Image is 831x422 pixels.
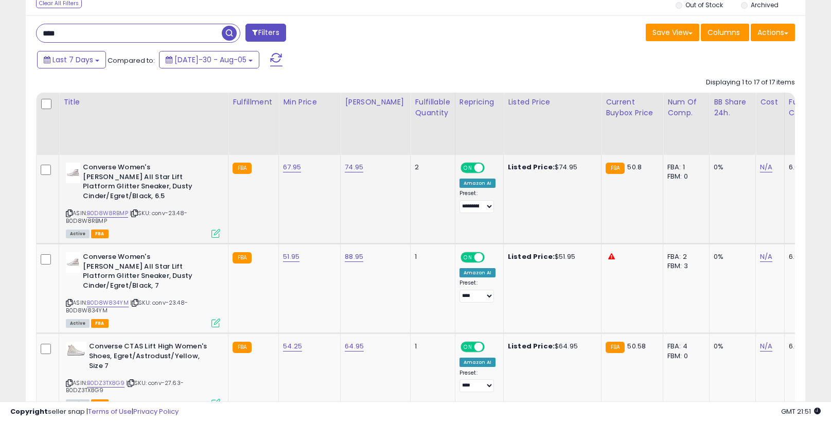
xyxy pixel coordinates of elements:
[508,252,593,261] div: $51.95
[459,370,496,393] div: Preset:
[87,379,125,388] a: B0DZ3TX8G9
[459,268,496,277] div: Amazon AI
[789,97,828,118] div: Fulfillment Cost
[37,51,106,68] button: Last 7 Days
[345,97,406,108] div: [PERSON_NAME]
[66,163,220,237] div: ASIN:
[91,319,109,328] span: FBA
[233,252,252,263] small: FBA
[667,342,701,351] div: FBA: 4
[714,252,748,261] div: 0%
[174,55,246,65] span: [DATE]-30 - Aug-05
[10,407,179,417] div: seller snap | |
[760,252,772,262] a: N/A
[606,97,659,118] div: Current Buybox Price
[459,358,496,367] div: Amazon AI
[646,24,699,41] button: Save View
[66,342,86,356] img: 31FQeJtBI7L._SL40_.jpg
[508,162,555,172] b: Listed Price:
[667,261,701,271] div: FBM: 3
[760,97,780,108] div: Cost
[415,163,447,172] div: 2
[462,343,474,351] span: ON
[462,164,474,172] span: ON
[667,252,701,261] div: FBA: 2
[233,97,274,108] div: Fulfillment
[345,252,363,262] a: 88.95
[89,342,214,373] b: Converse CTAS Lift High Women's Shoes, Egret/Astrodust/Yellow, Size 7
[714,342,748,351] div: 0%
[751,1,779,9] label: Archived
[667,163,701,172] div: FBA: 1
[685,1,723,9] label: Out of Stock
[606,342,625,353] small: FBA
[708,27,740,38] span: Columns
[706,78,795,87] div: Displaying 1 to 17 of 17 items
[701,24,749,41] button: Columns
[66,209,187,224] span: | SKU: conv-23.48-B0D8W8RBMP
[63,97,224,108] div: Title
[483,343,499,351] span: OFF
[789,342,825,351] div: 6.62
[627,162,642,172] span: 50.8
[83,252,208,293] b: Converse Women's [PERSON_NAME] All Star Lift Platform Glitter Sneaker, Dusty Cinder/Egret/Black, 7
[245,24,286,42] button: Filters
[415,252,447,261] div: 1
[66,163,80,183] img: 31gdKAHZVgL._SL40_.jpg
[462,253,474,262] span: ON
[508,97,597,108] div: Listed Price
[760,162,772,172] a: N/A
[66,379,184,394] span: | SKU: conv-27.63-B0DZ3TX8G9
[283,341,302,351] a: 54.25
[789,252,825,261] div: 6.62
[10,407,48,416] strong: Copyright
[781,407,821,416] span: 2025-08-14 21:51 GMT
[66,298,188,314] span: | SKU: conv-23.48-B0D8W834YM
[66,252,220,326] div: ASIN:
[83,163,208,203] b: Converse Women's [PERSON_NAME] All Star Lift Platform Glitter Sneaker, Dusty Cinder/Egret/Black, 6.5
[667,97,705,118] div: Num of Comp.
[483,164,499,172] span: OFF
[108,56,155,65] span: Compared to:
[233,342,252,353] small: FBA
[606,163,625,174] small: FBA
[66,230,90,238] span: All listings currently available for purchase on Amazon
[459,190,496,213] div: Preset:
[415,342,447,351] div: 1
[627,341,646,351] span: 50.58
[508,341,555,351] b: Listed Price:
[459,279,496,303] div: Preset:
[345,162,363,172] a: 74.95
[508,342,593,351] div: $64.95
[714,163,748,172] div: 0%
[52,55,93,65] span: Last 7 Days
[283,252,299,262] a: 51.95
[345,341,364,351] a: 64.95
[789,163,825,172] div: 6.62
[508,252,555,261] b: Listed Price:
[87,298,129,307] a: B0D8W834YM
[66,319,90,328] span: All listings currently available for purchase on Amazon
[233,163,252,174] small: FBA
[159,51,259,68] button: [DATE]-30 - Aug-05
[87,209,128,218] a: B0D8W8RBMP
[459,179,496,188] div: Amazon AI
[667,351,701,361] div: FBM: 0
[283,162,301,172] a: 67.95
[751,24,795,41] button: Actions
[66,252,80,273] img: 31gdKAHZVgL._SL40_.jpg
[415,97,450,118] div: Fulfillable Quantity
[91,230,109,238] span: FBA
[459,97,499,108] div: Repricing
[508,163,593,172] div: $74.95
[133,407,179,416] a: Privacy Policy
[66,342,220,407] div: ASIN:
[667,172,701,181] div: FBM: 0
[483,253,499,262] span: OFF
[88,407,132,416] a: Terms of Use
[714,97,751,118] div: BB Share 24h.
[283,97,336,108] div: Min Price
[760,341,772,351] a: N/A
